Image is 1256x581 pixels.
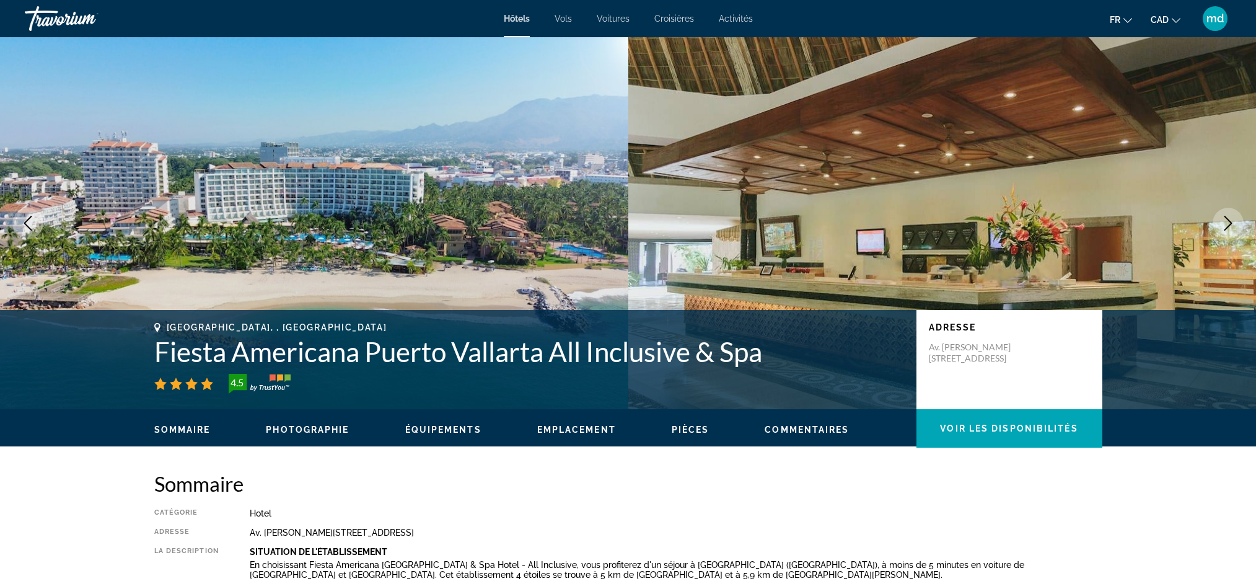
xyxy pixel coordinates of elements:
[405,424,481,435] button: Équipements
[929,342,1028,364] p: Av. [PERSON_NAME][STREET_ADDRESS]
[1151,11,1180,29] button: Change currency
[266,424,349,435] button: Photographie
[1199,6,1231,32] button: User Menu
[250,528,1102,538] div: Av. [PERSON_NAME][STREET_ADDRESS]
[154,508,219,518] div: Catégorie
[1110,11,1132,29] button: Change language
[229,374,291,394] img: trustyou-badge-hor.svg
[940,424,1078,433] span: Voir les disponibilités
[929,322,1090,332] p: Adresse
[1206,12,1224,25] span: md
[25,2,149,35] a: Travorium
[405,425,481,435] span: Équipements
[250,547,387,557] b: Situation De L'établissement
[654,14,694,24] a: Croisières
[672,424,709,435] button: Pièces
[672,425,709,435] span: Pièces
[266,425,349,435] span: Photographie
[1110,15,1120,25] span: fr
[597,14,630,24] a: Voitures
[1151,15,1169,25] span: CAD
[154,528,219,538] div: Adresse
[154,471,1102,496] h2: Sommaire
[504,14,530,24] a: Hôtels
[225,375,250,390] div: 4.5
[916,409,1102,448] button: Voir les disponibilités
[1213,208,1244,239] button: Next image
[765,424,849,435] button: Commentaires
[250,508,1102,518] div: Hotel
[250,560,1102,580] p: En choisissant Fiesta Americana [GEOGRAPHIC_DATA] & Spa Hotel - All Inclusive, vous profiterez d'...
[555,14,572,24] a: Vols
[167,322,387,332] span: [GEOGRAPHIC_DATA], , [GEOGRAPHIC_DATA]
[537,424,616,435] button: Emplacement
[154,425,211,435] span: Sommaire
[719,14,753,24] a: Activités
[154,424,211,435] button: Sommaire
[154,335,904,368] h1: Fiesta Americana Puerto Vallarta All Inclusive & Spa
[12,208,43,239] button: Previous image
[537,425,616,435] span: Emplacement
[765,425,849,435] span: Commentaires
